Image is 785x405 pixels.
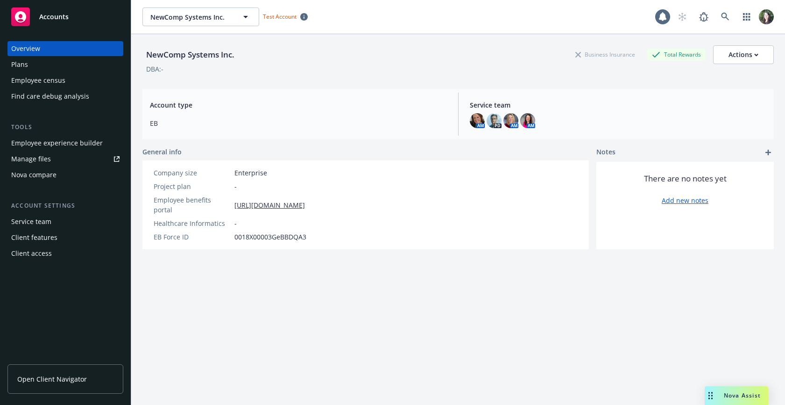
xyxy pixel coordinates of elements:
div: Employee experience builder [11,136,103,151]
a: Add new notes [662,195,708,205]
div: Employee census [11,73,65,88]
img: photo [520,113,535,128]
img: photo [759,9,774,24]
a: Accounts [7,4,123,30]
div: Find care debug analysis [11,89,89,104]
span: Enterprise [234,168,267,178]
div: Business Insurance [571,49,640,60]
a: Service team [7,214,123,229]
a: Switch app [737,7,756,26]
div: Account settings [7,201,123,210]
a: Search [716,7,735,26]
div: Company size [154,168,231,178]
button: Actions [713,45,774,64]
span: Test Account [259,12,311,22]
span: EB [150,118,447,128]
img: photo [503,113,518,128]
span: Notes [596,147,615,158]
span: - [234,218,237,228]
a: Overview [7,41,123,56]
span: Service team [470,100,767,110]
div: Employee benefits portal [154,195,231,215]
span: Open Client Navigator [17,374,87,384]
span: Account type [150,100,447,110]
a: Start snowing [673,7,692,26]
span: There are no notes yet [644,173,727,184]
div: Project plan [154,181,231,191]
span: NewComp Systems Inc. [150,12,231,22]
span: 0018X00003GeBBDQA3 [234,232,306,242]
a: Client access [7,246,123,261]
a: Report a Bug [694,7,713,26]
img: photo [470,113,485,128]
div: Plans [11,57,28,72]
a: Manage files [7,152,123,166]
span: - [234,181,237,191]
div: EB Force ID [154,232,231,242]
div: Drag to move [705,386,716,405]
img: photo [487,113,502,128]
button: Nova Assist [705,386,768,405]
div: Nova compare [11,167,57,182]
span: Nova Assist [724,391,761,399]
div: Healthcare Informatics [154,218,231,228]
a: Client features [7,230,123,245]
a: Plans [7,57,123,72]
div: Overview [11,41,40,56]
div: Manage files [11,152,51,166]
div: Client features [11,230,57,245]
span: Test Account [263,13,297,21]
span: Accounts [39,13,69,21]
div: DBA: - [146,64,163,74]
a: Nova compare [7,167,123,182]
a: Find care debug analysis [7,89,123,104]
div: Tools [7,123,123,132]
span: General info [142,147,182,157]
a: [URL][DOMAIN_NAME] [234,200,305,210]
div: NewComp Systems Inc. [142,49,238,61]
div: Total Rewards [647,49,706,60]
a: add [763,147,774,158]
a: Employee experience builder [7,136,123,151]
button: NewComp Systems Inc. [142,7,259,26]
a: Employee census [7,73,123,88]
div: Client access [11,246,52,261]
div: Service team [11,214,51,229]
div: Actions [728,46,758,64]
